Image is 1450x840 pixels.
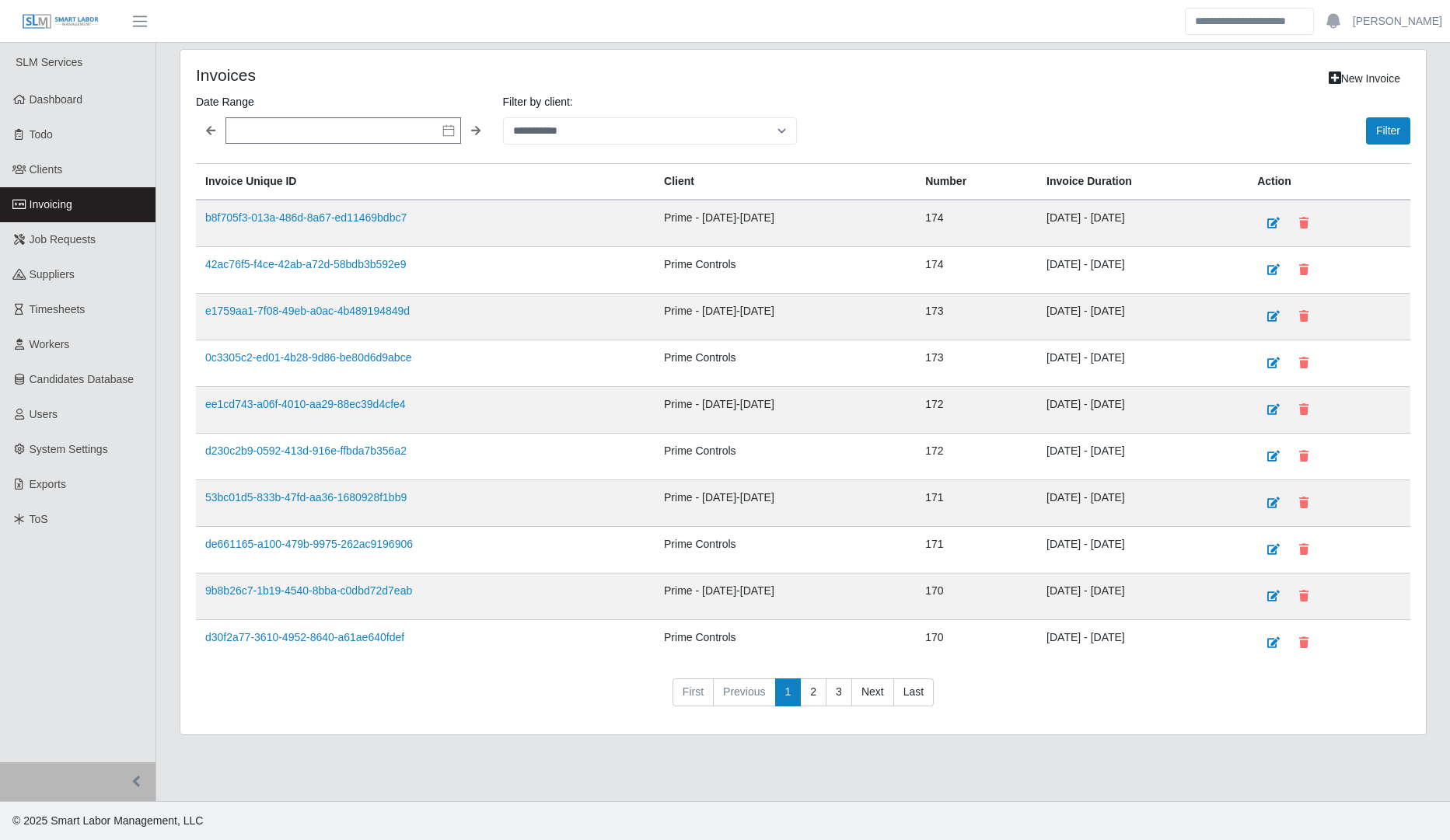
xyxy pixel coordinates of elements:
td: [DATE] - [DATE] [1037,387,1248,434]
span: Clients [30,163,63,176]
a: de661165-a100-479b-9975-262ac9196906 [205,538,413,550]
td: 174 [916,247,1037,294]
td: 170 [916,573,1037,620]
td: [DATE] - [DATE] [1037,294,1248,340]
td: [DATE] - [DATE] [1037,620,1248,667]
td: 171 [916,480,1037,527]
td: [DATE] - [DATE] [1037,434,1248,480]
span: SLM Services [16,56,82,68]
span: System Settings [30,443,108,455]
td: Prime Controls [655,340,916,387]
a: e1759aa1-7f08-49eb-a0ac-4b489194849d [205,305,410,317]
td: [DATE] - [DATE] [1037,527,1248,573]
span: Job Requests [30,233,96,246]
a: 42ac76f5-f4ce-42ab-a72d-58bdb3b592e9 [205,258,406,270]
a: 9b8b26c7-1b19-4540-8bba-c0dbd72d7eab [205,584,412,597]
a: b8f705f3-013a-486d-8a67-ed11469bdbc7 [205,211,407,224]
span: Workers [30,338,70,350]
th: Action [1248,164,1410,200]
a: New Invoice [1319,65,1410,92]
td: Prime - [DATE]-[DATE] [655,200,916,247]
th: Invoice Duration [1037,164,1248,200]
td: [DATE] - [DATE] [1037,480,1248,527]
a: 53bc01d5-833b-47fd-aa36-1680928f1bb9 [205,491,407,504]
td: 174 [916,200,1037,247]
a: 0c3305c2-ed01-4b28-9d86-be80d6d9abce [205,351,411,364]
td: Prime - [DATE]-[DATE] [655,480,916,527]
span: Dashboard [30,93,83,106]
th: Number [916,164,1037,200]
td: [DATE] - [DATE] [1037,247,1248,294]
td: 171 [916,527,1037,573]
span: © 2025 Smart Labor Management, LLC [12,814,203,827]
a: [PERSON_NAME] [1353,13,1442,30]
td: [DATE] - [DATE] [1037,340,1248,387]
td: Prime - [DATE]-[DATE] [655,573,916,620]
a: 1 [775,678,802,706]
span: Invoicing [30,198,72,211]
span: Exports [30,478,66,490]
th: Client [655,164,916,200]
span: ToS [30,513,48,525]
a: ee1cd743-a06f-4010-aa29-88ec39d4cfe4 [205,398,406,410]
td: 170 [916,620,1037,667]
td: 172 [916,387,1037,434]
a: 3 [826,678,852,706]
td: Prime - [DATE]-[DATE] [655,294,916,340]
h4: Invoices [196,65,688,85]
button: Filter [1366,117,1410,145]
th: Invoice Unique ID [196,164,655,200]
td: Prime Controls [655,527,916,573]
td: Prime Controls [655,620,916,667]
a: d30f2a77-3610-4952-8640-a61ae640fdef [205,631,404,643]
td: 173 [916,340,1037,387]
nav: pagination [196,678,1410,719]
td: 173 [916,294,1037,340]
td: Prime Controls [655,247,916,294]
img: SLM Logo [22,13,100,30]
input: Search [1185,8,1314,35]
span: Users [30,408,58,420]
span: Todo [30,128,53,141]
a: d230c2b9-0592-413d-916e-ffbda7b356a2 [205,444,407,457]
a: 2 [800,678,826,706]
td: [DATE] - [DATE] [1037,573,1248,620]
span: Candidates Database [30,373,135,385]
span: Suppliers [30,268,75,281]
td: [DATE] - [DATE] [1037,200,1248,247]
td: Prime Controls [655,434,916,480]
td: 172 [916,434,1037,480]
a: Last [893,678,934,706]
label: Date Range [196,92,491,111]
a: Next [851,678,894,706]
label: Filter by client: [503,92,798,111]
span: Timesheets [30,303,86,315]
td: Prime - [DATE]-[DATE] [655,387,916,434]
